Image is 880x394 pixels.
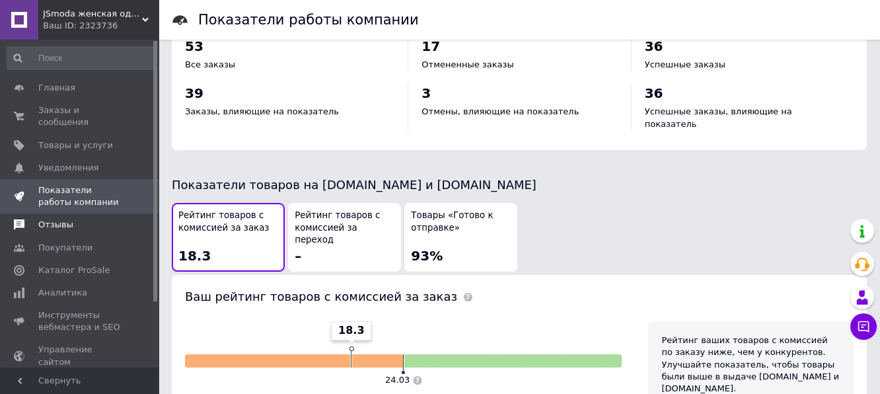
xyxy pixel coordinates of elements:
[7,46,156,70] input: Поиск
[43,20,159,32] div: Ваш ID: 2323736
[645,59,725,69] span: Успешные заказы
[38,219,73,231] span: Отзывы
[38,184,122,208] span: Показатели работы компании
[38,309,122,333] span: Инструменты вебмастера и SEO
[185,106,339,116] span: Заказы, влияющие на показатель
[38,287,87,299] span: Аналитика
[185,85,203,101] span: 39
[38,344,122,368] span: Управление сайтом
[38,82,75,94] span: Главная
[422,85,431,101] span: 3
[411,210,511,234] span: Товары «Готово к отправке»
[295,248,301,264] span: –
[38,242,92,254] span: Покупатели
[38,139,113,151] span: Товары и услуги
[185,38,203,54] span: 53
[645,85,663,101] span: 36
[422,38,440,54] span: 17
[422,106,579,116] span: Отмены, влияющие на показатель
[178,248,211,264] span: 18.3
[385,375,410,385] span: 24.03
[422,59,513,69] span: Отмененные заказы
[172,203,285,272] button: Рейтинг товаров с комиссией за заказ18.3
[404,203,517,272] button: Товары «Готово к отправке»93%
[850,313,877,340] button: Чат с покупателем
[38,162,98,174] span: Уведомления
[172,178,536,192] span: Показатели товаров на [DOMAIN_NAME] и [DOMAIN_NAME]
[338,323,364,338] span: 18.3
[198,12,419,28] h1: Показатели работы компании
[38,264,110,276] span: Каталог ProSale
[645,106,792,128] span: Успешные заказы, влияющие на показатель
[645,38,663,54] span: 36
[185,59,235,69] span: Все заказы
[38,104,122,128] span: Заказы и сообщения
[178,210,278,234] span: Рейтинг товаров с комиссией за заказ
[185,290,457,303] span: Ваш рейтинг товаров с комиссией за заказ
[288,203,401,272] button: Рейтинг товаров с комиссией за переход–
[295,210,394,247] span: Рейтинг товаров с комиссией за переход
[411,248,443,264] span: 93%
[43,8,142,20] span: JSmoda женская одежда батал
